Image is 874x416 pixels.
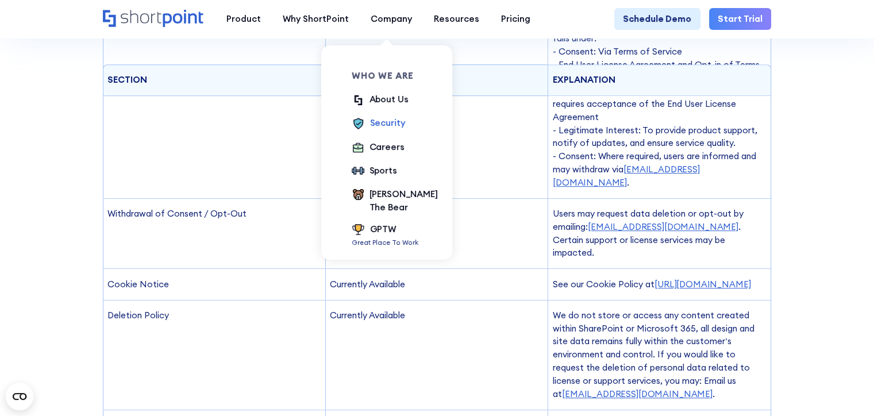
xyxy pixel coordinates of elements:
div: Pricing [501,13,530,26]
td: Cookie Notice [103,269,326,300]
td: We do not store or access any content created within SharePoint or Microsoft 365, all design and ... [548,301,771,410]
a: Security [352,117,405,132]
a: Home [103,10,205,29]
p: Great Place To Work [352,238,418,248]
a: Sports [352,164,397,179]
div: About Us [369,93,409,106]
div: Why ShortPoint [283,13,349,26]
button: Open CMP widget [6,383,33,410]
th: EXPLANATION [548,64,771,96]
div: Company [371,13,412,26]
div: Product [226,13,261,26]
a: [EMAIL_ADDRESS][DOMAIN_NAME] [588,221,738,232]
a: [EMAIL_ADDRESS][DOMAIN_NAME] [562,388,713,399]
a: Product [215,8,272,30]
a: Why ShortPoint [272,8,360,30]
td: Deletion Policy [103,301,326,410]
div: Resources [434,13,479,26]
div: Sports [369,164,397,178]
a: [EMAIL_ADDRESS][DOMAIN_NAME] [553,164,700,188]
a: About Us [352,93,408,108]
a: Schedule Demo [614,8,700,30]
td: Currently Available [326,301,549,410]
td: Lawful Basis of Processing and Consent [103,10,326,199]
iframe: Chat Widget [817,361,874,416]
a: Pricing [490,8,541,30]
a: Resources [423,8,490,30]
div: Careers [369,141,405,154]
div: Security [370,117,405,130]
div: Who we are [352,71,437,80]
a: [PERSON_NAME] The Bear [352,188,437,214]
td: See our Cookie Policy at [548,269,771,300]
td: Withdrawal of Consent / Opt-Out [103,199,326,269]
th: SECTION [103,64,326,96]
td: Users may request data deletion or opt-out by emailing: . Certain support or license services may... [548,199,771,269]
td: Currently Available [326,269,549,300]
div: [PERSON_NAME] The Bear [369,188,438,214]
a: Careers [352,141,404,156]
a: [URL][DOMAIN_NAME] [654,279,750,290]
a: Company [360,8,423,30]
div: GPTW [370,223,396,236]
a: Start Trial [709,8,771,30]
td: Under Article 6 of GDPR ( ), it falls under: - Consent: Via Terms of Service - End User License A... [548,10,771,199]
a: GPTW [352,223,418,238]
